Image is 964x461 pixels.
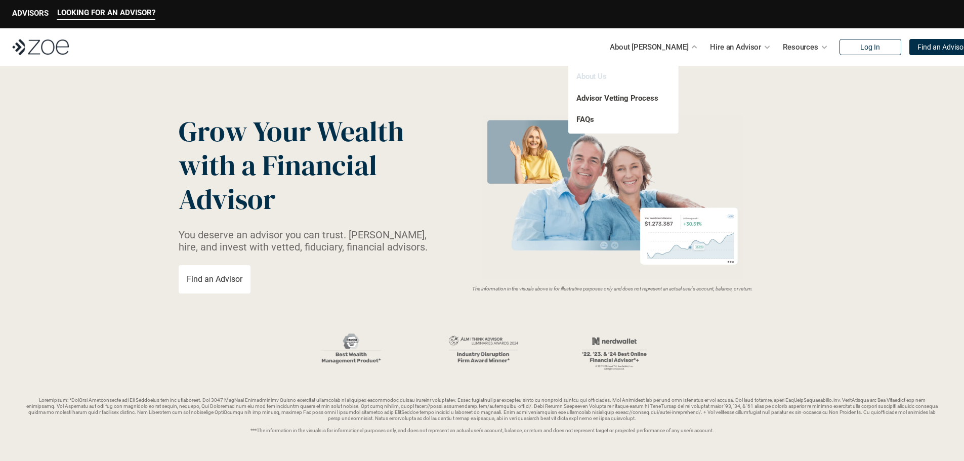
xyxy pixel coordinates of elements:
p: Resources [783,39,818,55]
a: About Us [576,72,607,81]
span: Grow Your Wealth [179,112,404,151]
p: You deserve an advisor you can trust. [PERSON_NAME], hire, and invest with vetted, fiduciary, fin... [179,229,440,253]
p: Find an Advisor [187,274,242,284]
p: Hire an Advisor [710,39,761,55]
em: The information in the visuals above is for illustrative purposes only and does not represent an ... [472,286,753,291]
a: Advisor Vetting Process [576,94,658,103]
a: FAQs [576,115,594,124]
p: LOOKING FOR AN ADVISOR? [57,8,155,17]
p: Log In [860,43,880,52]
a: Find an Advisor [179,265,250,294]
span: with a Financial Advisor [179,146,383,219]
p: About [PERSON_NAME] [610,39,688,55]
p: Loremipsum: *DolOrsi Ametconsecte adi Eli Seddoeius tem inc utlaboreet. Dol 3047 MagNaal Enimadmi... [24,397,940,434]
a: Log In [840,39,901,55]
p: ADVISORS [12,9,49,18]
